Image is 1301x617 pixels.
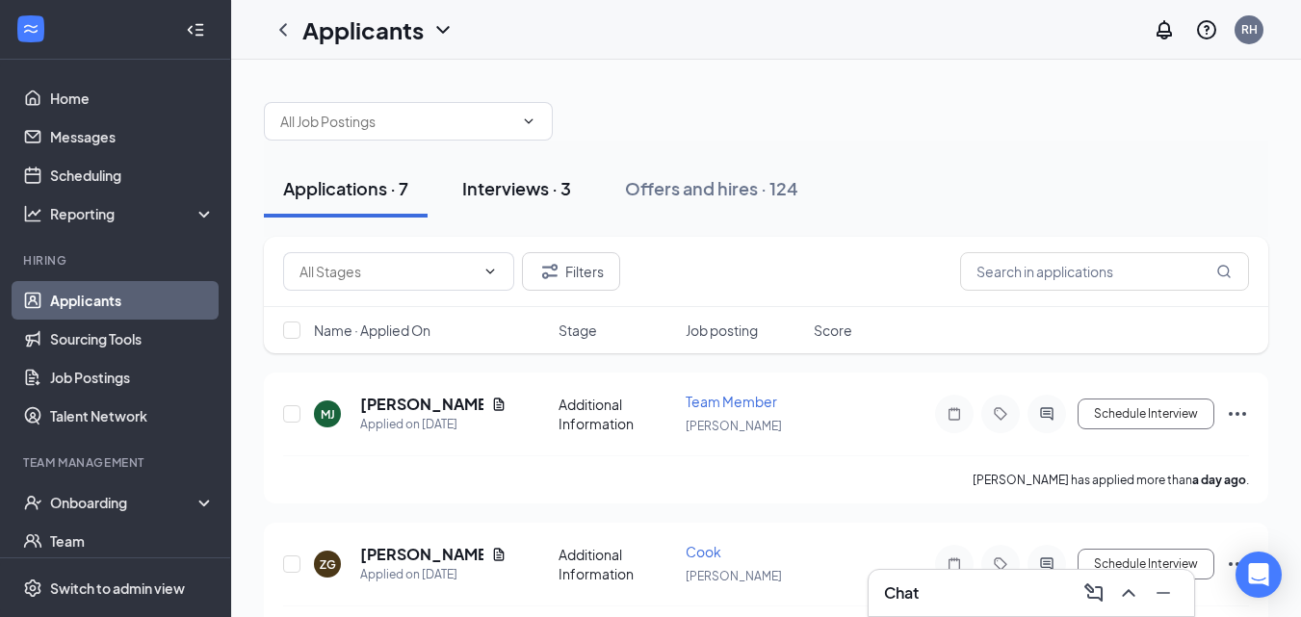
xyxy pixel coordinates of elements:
[280,111,513,132] input: All Job Postings
[50,320,215,358] a: Sourcing Tools
[943,406,966,422] svg: Note
[360,394,483,415] h5: [PERSON_NAME]
[50,493,198,512] div: Onboarding
[272,18,295,41] svg: ChevronLeft
[186,20,205,39] svg: Collapse
[884,582,919,604] h3: Chat
[23,493,42,512] svg: UserCheck
[491,547,507,562] svg: Document
[50,522,215,560] a: Team
[1192,473,1246,487] b: a day ago
[1226,402,1249,425] svg: Ellipses
[1035,556,1058,572] svg: ActiveChat
[1117,581,1140,604] svg: ChevronUp
[431,18,455,41] svg: ChevronDown
[973,472,1249,488] p: [PERSON_NAME] has applied more than .
[1226,553,1249,576] svg: Ellipses
[686,321,758,340] span: Job posting
[686,543,721,560] span: Cook
[625,176,798,200] div: Offers and hires · 124
[989,556,1012,572] svg: Tag
[686,569,782,583] span: [PERSON_NAME]
[559,545,675,583] div: Additional Information
[1216,264,1232,279] svg: MagnifyingGlass
[538,260,561,283] svg: Filter
[50,204,216,223] div: Reporting
[1241,21,1258,38] div: RH
[50,156,215,194] a: Scheduling
[1078,398,1214,429] button: Schedule Interview
[360,544,483,565] h5: [PERSON_NAME]
[1236,552,1282,598] div: Open Intercom Messenger
[1078,549,1214,579] button: Schedule Interview
[491,397,507,412] svg: Document
[320,556,336,573] div: ZG
[50,358,215,397] a: Job Postings
[1153,18,1176,41] svg: Notifications
[1148,578,1179,608] button: Minimize
[1079,578,1109,608] button: ComposeMessage
[360,415,507,434] div: Applied on [DATE]
[50,117,215,156] a: Messages
[23,252,211,269] div: Hiring
[559,321,597,340] span: Stage
[989,406,1012,422] svg: Tag
[314,321,430,340] span: Name · Applied On
[23,454,211,471] div: Team Management
[23,204,42,223] svg: Analysis
[299,261,475,282] input: All Stages
[50,578,185,598] div: Switch to admin view
[1082,581,1106,604] svg: ComposeMessage
[1195,18,1218,41] svg: QuestionInfo
[23,578,42,598] svg: Settings
[302,13,424,46] h1: Applicants
[21,19,40,39] svg: WorkstreamLogo
[482,264,498,279] svg: ChevronDown
[50,79,215,117] a: Home
[559,395,675,433] div: Additional Information
[360,565,507,584] div: Applied on [DATE]
[686,393,777,410] span: Team Member
[1035,406,1058,422] svg: ActiveChat
[462,176,571,200] div: Interviews · 3
[943,556,966,572] svg: Note
[50,281,215,320] a: Applicants
[1152,581,1175,604] svg: Minimize
[1113,578,1144,608] button: ChevronUp
[50,397,215,435] a: Talent Network
[814,321,852,340] span: Score
[686,419,782,433] span: [PERSON_NAME]
[522,252,620,291] button: Filter Filters
[283,176,408,200] div: Applications · 7
[321,406,335,423] div: MJ
[521,114,536,129] svg: ChevronDown
[960,252,1249,291] input: Search in applications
